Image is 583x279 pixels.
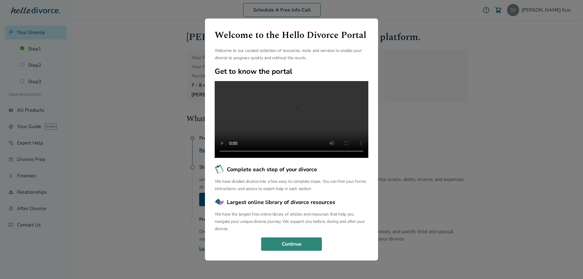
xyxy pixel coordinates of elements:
[261,237,322,251] button: Continue
[215,165,224,174] img: Complete each step of your divorce
[227,198,335,206] span: Largest online library of divorce resources
[227,165,317,173] span: Complete each step of your divorce
[215,47,368,62] p: Welcome to our curated collection of resources, tools and services to enable your divorce to prog...
[215,178,368,192] p: We have divided divorce into a few easy to complete steps. You can find your forms, instructions,...
[215,211,368,233] p: We have the largest free online library of articles and resources that help you navigate your uni...
[215,66,368,76] h2: Get to know the portal
[215,197,224,207] img: Largest online library of divorce resources
[215,28,368,42] h1: Welcome to the Hello Divorce Portal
